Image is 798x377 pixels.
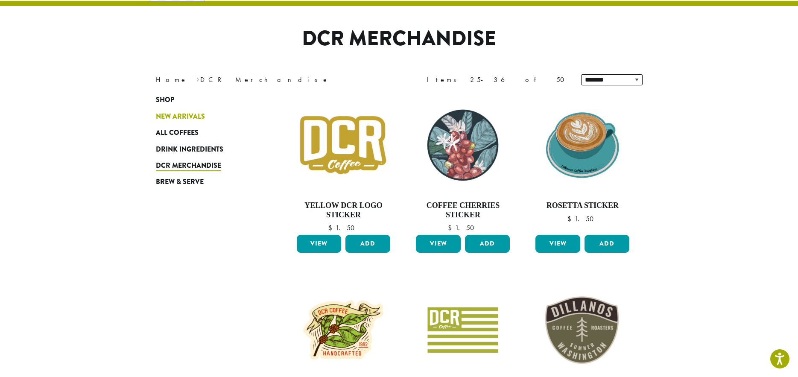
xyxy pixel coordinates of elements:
h4: Yellow DCR Logo Sticker [295,201,393,219]
bdi: 1.50 [448,223,478,232]
h1: DCR Merchandise [149,26,649,51]
span: New Arrivals [156,111,205,122]
button: Add [585,235,629,253]
a: Yellow DCR Logo Sticker $1.50 [295,96,393,231]
h4: Rosetta Sticker [533,201,631,210]
a: View [416,235,461,253]
span: Drink Ingredients [156,144,223,155]
a: Coffee Cherries Sticker $1.50 [414,96,512,231]
img: Rosetta-Sticker-300x300.jpg [533,96,631,194]
span: $ [448,223,455,232]
a: DCR Merchandise [156,158,258,174]
a: View [535,235,580,253]
div: Items 25-36 of 50 [427,75,568,85]
a: New Arrivals [156,108,258,125]
nav: Breadcrumb [156,75,386,85]
span: Shop [156,95,174,105]
bdi: 1.50 [567,214,598,223]
span: Brew & Serve [156,177,204,187]
a: Shop [156,92,258,108]
a: Rosetta Sticker $1.50 [533,96,631,231]
a: All Coffees [156,125,258,141]
button: Add [345,235,390,253]
img: Yellow-DCR-Logo-Sticker-300x300.jpg [294,96,392,194]
h4: Coffee Cherries Sticker [414,201,512,219]
img: Coffee-Cherries-Sticker-300x300.jpg [414,96,512,194]
span: All Coffees [156,128,199,138]
span: $ [567,214,575,223]
span: DCR Merchandise [156,161,221,171]
span: $ [328,223,336,232]
span: › [196,72,199,85]
a: Drink Ingredients [156,141,258,157]
a: Brew & Serve [156,174,258,190]
bdi: 1.50 [328,223,359,232]
a: View [297,235,342,253]
a: Home [156,75,187,84]
button: Add [465,235,510,253]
